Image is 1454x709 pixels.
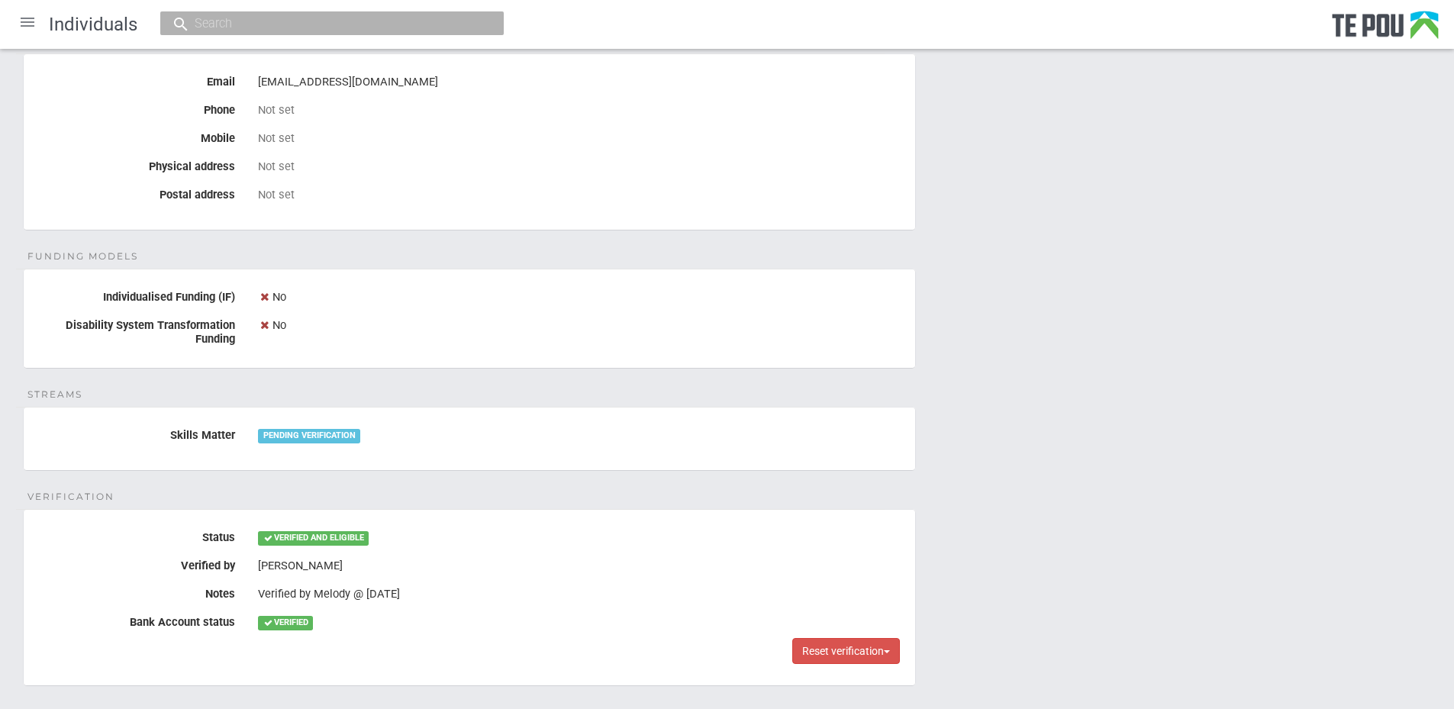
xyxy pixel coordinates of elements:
[24,525,247,544] label: Status
[24,553,247,572] label: Verified by
[27,490,114,504] span: Verification
[24,610,247,629] label: Bank Account status
[258,285,904,311] div: No
[258,429,360,443] div: PENDING VERIFICATION
[258,616,313,630] div: VERIFIED
[24,423,247,442] label: Skills Matter
[27,250,138,263] span: Funding Models
[258,160,904,173] div: Not set
[24,98,247,117] label: Phone
[24,582,247,601] label: Notes
[258,69,904,95] div: [EMAIL_ADDRESS][DOMAIN_NAME]
[24,182,247,201] label: Postal address
[24,313,247,346] label: Disability System Transformation Funding
[258,313,904,339] div: No
[258,531,369,545] div: VERIFIED AND ELIGIBLE
[24,69,247,89] label: Email
[190,15,459,31] input: Search
[258,103,904,117] div: Not set
[24,154,247,173] label: Physical address
[24,285,247,304] label: Individualised Funding (IF)
[24,126,247,145] label: Mobile
[258,582,904,607] div: Verified by Melody @ [DATE]
[27,388,82,401] span: Streams
[258,553,904,579] div: [PERSON_NAME]
[258,131,904,145] div: Not set
[258,188,904,201] div: Not set
[792,638,900,664] button: Reset verification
